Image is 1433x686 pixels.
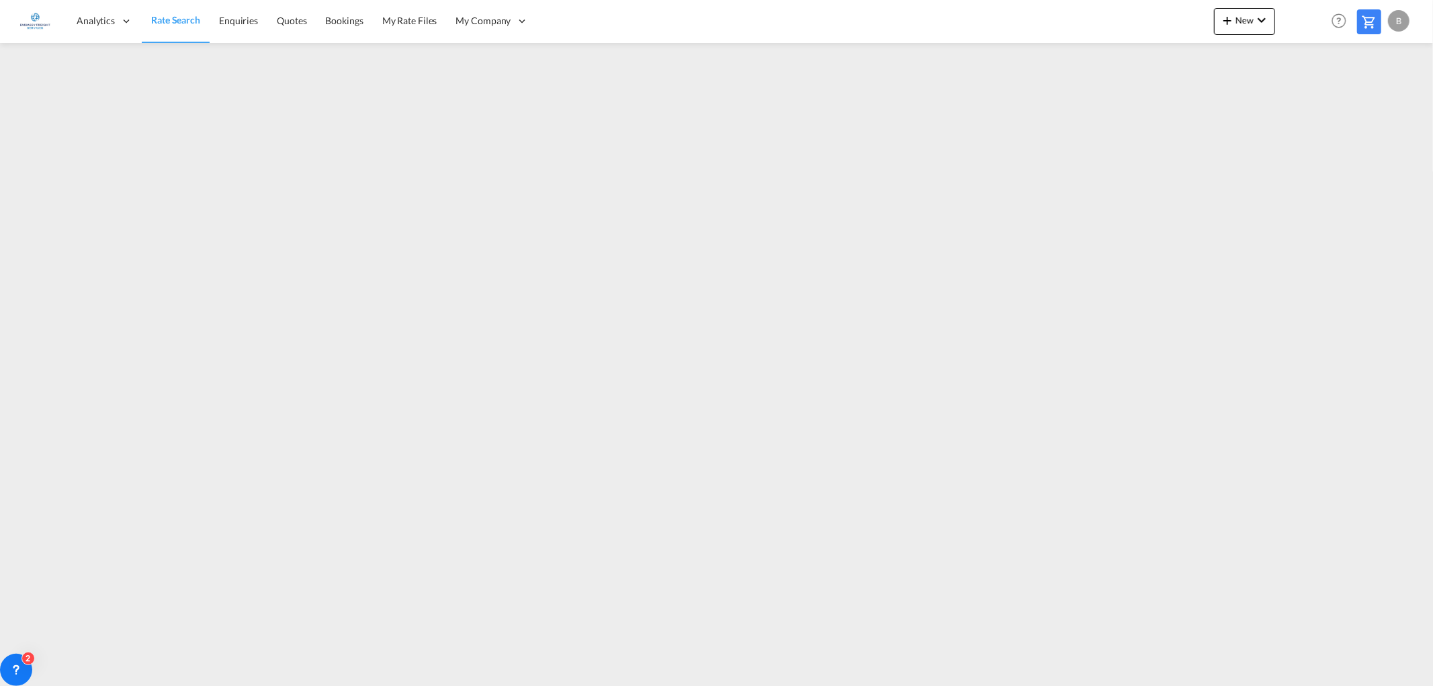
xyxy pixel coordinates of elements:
[219,15,258,26] span: Enquiries
[326,15,363,26] span: Bookings
[1388,10,1409,32] div: B
[151,14,200,26] span: Rate Search
[1328,9,1357,34] div: Help
[1254,12,1270,28] md-icon: icon-chevron-down
[1214,8,1275,35] button: icon-plus 400-fgNewicon-chevron-down
[77,14,115,28] span: Analytics
[1219,15,1270,26] span: New
[20,6,50,36] img: e1326340b7c511ef854e8d6a806141ad.jpg
[1219,12,1235,28] md-icon: icon-plus 400-fg
[455,14,511,28] span: My Company
[277,15,306,26] span: Quotes
[1328,9,1350,32] span: Help
[382,15,437,26] span: My Rate Files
